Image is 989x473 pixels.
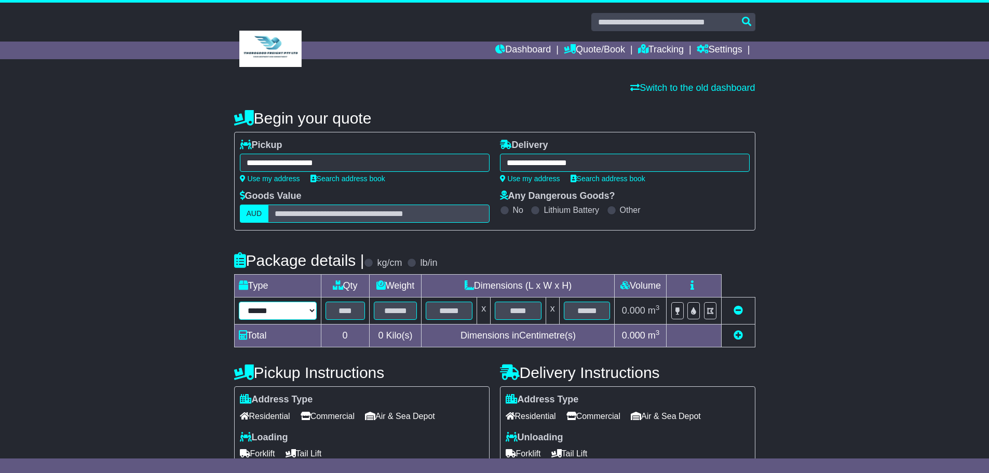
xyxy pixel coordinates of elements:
[513,205,523,215] label: No
[369,325,422,347] td: Kilo(s)
[422,275,615,298] td: Dimensions (L x W x H)
[240,445,275,462] span: Forklift
[500,364,755,381] h4: Delivery Instructions
[506,394,579,406] label: Address Type
[697,42,742,59] a: Settings
[506,432,563,443] label: Unloading
[378,330,383,341] span: 0
[544,205,599,215] label: Lithium Battery
[286,445,322,462] span: Tail Lift
[310,174,385,183] a: Search address book
[571,174,645,183] a: Search address book
[656,329,660,336] sup: 3
[234,275,321,298] td: Type
[734,305,743,316] a: Remove this item
[656,304,660,312] sup: 3
[622,305,645,316] span: 0.000
[495,42,551,59] a: Dashboard
[240,205,269,223] label: AUD
[234,364,490,381] h4: Pickup Instructions
[500,191,615,202] label: Any Dangerous Goods?
[648,305,660,316] span: m
[615,275,667,298] td: Volume
[620,205,641,215] label: Other
[377,258,402,269] label: kg/cm
[477,298,491,325] td: x
[369,275,422,298] td: Weight
[500,174,560,183] a: Use my address
[566,408,620,424] span: Commercial
[638,42,684,59] a: Tracking
[234,252,364,269] h4: Package details |
[234,110,755,127] h4: Begin your quote
[630,83,755,93] a: Switch to the old dashboard
[546,298,559,325] td: x
[234,325,321,347] td: Total
[622,330,645,341] span: 0.000
[240,408,290,424] span: Residential
[301,408,355,424] span: Commercial
[420,258,437,269] label: lb/in
[734,330,743,341] a: Add new item
[422,325,615,347] td: Dimensions in Centimetre(s)
[551,445,588,462] span: Tail Lift
[631,408,701,424] span: Air & Sea Depot
[648,330,660,341] span: m
[506,408,556,424] span: Residential
[365,408,435,424] span: Air & Sea Depot
[240,191,302,202] label: Goods Value
[240,174,300,183] a: Use my address
[506,445,541,462] span: Forklift
[240,394,313,406] label: Address Type
[321,275,369,298] td: Qty
[240,140,282,151] label: Pickup
[500,140,548,151] label: Delivery
[564,42,625,59] a: Quote/Book
[240,432,288,443] label: Loading
[321,325,369,347] td: 0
